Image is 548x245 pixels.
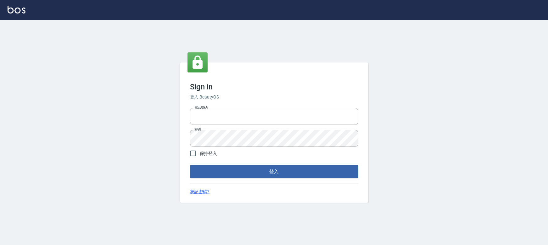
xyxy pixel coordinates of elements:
[190,165,358,178] button: 登入
[194,105,208,110] label: 電話號碼
[190,83,358,91] h3: Sign in
[200,150,217,157] span: 保持登入
[190,94,358,100] h6: 登入 BeautyOS
[8,6,25,13] img: Logo
[190,189,210,195] a: 忘記密碼?
[194,127,201,132] label: 密碼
